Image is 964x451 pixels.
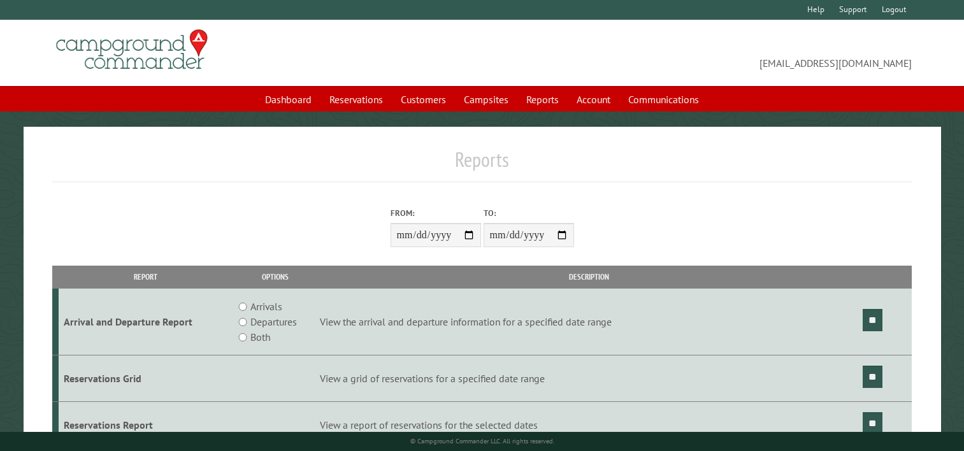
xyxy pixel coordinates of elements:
[318,355,861,402] td: View a grid of reservations for a specified date range
[59,355,233,402] td: Reservations Grid
[318,289,861,355] td: View the arrival and departure information for a specified date range
[250,299,282,314] label: Arrivals
[52,147,912,182] h1: Reports
[59,401,233,448] td: Reservations Report
[569,87,618,111] a: Account
[59,266,233,288] th: Report
[456,87,516,111] a: Campsites
[257,87,319,111] a: Dashboard
[484,207,574,219] label: To:
[318,401,861,448] td: View a report of reservations for the selected dates
[482,35,912,71] span: [EMAIL_ADDRESS][DOMAIN_NAME]
[318,266,861,288] th: Description
[393,87,454,111] a: Customers
[250,329,270,345] label: Both
[250,314,297,329] label: Departures
[391,207,481,219] label: From:
[621,87,707,111] a: Communications
[519,87,566,111] a: Reports
[233,266,318,288] th: Options
[52,25,212,75] img: Campground Commander
[410,437,554,445] small: © Campground Commander LLC. All rights reserved.
[59,289,233,355] td: Arrival and Departure Report
[322,87,391,111] a: Reservations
